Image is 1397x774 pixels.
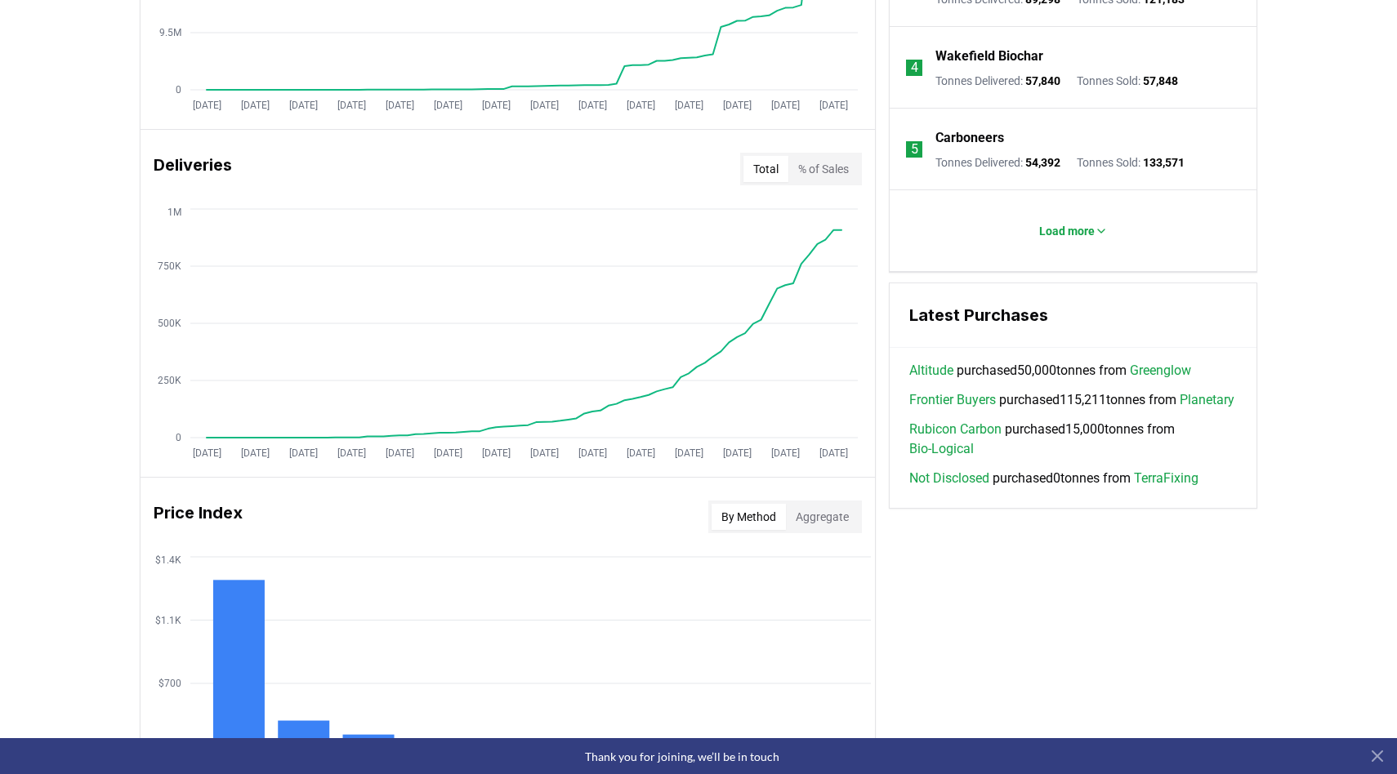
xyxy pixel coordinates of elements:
button: % of Sales [788,156,859,182]
tspan: 750K [158,260,181,272]
tspan: $700 [158,678,181,689]
button: Aggregate [786,504,859,530]
p: Tonnes Delivered : [935,73,1060,89]
tspan: [DATE] [289,447,318,459]
span: purchased 115,211 tonnes from [909,390,1234,410]
a: Wakefield Biochar [935,47,1043,66]
a: Carboneers [935,128,1004,148]
span: 54,392 [1025,156,1060,169]
tspan: [DATE] [386,447,414,459]
span: 133,571 [1143,156,1185,169]
tspan: [DATE] [482,447,511,459]
tspan: [DATE] [482,100,511,111]
p: Load more [1039,223,1095,239]
p: Tonnes Sold : [1077,73,1178,89]
button: By Method [712,504,786,530]
tspan: [DATE] [530,447,559,459]
a: Frontier Buyers [909,390,996,410]
tspan: [DATE] [723,100,752,111]
span: purchased 50,000 tonnes from [909,361,1191,380]
a: Bio-Logical [909,439,974,459]
tspan: [DATE] [386,100,414,111]
tspan: [DATE] [337,100,366,111]
a: Planetary [1180,390,1234,410]
a: Not Disclosed [909,469,989,488]
a: TerraFixing [1134,469,1198,488]
tspan: [DATE] [530,100,559,111]
tspan: 1M [167,207,181,218]
h3: Price Index [154,500,243,533]
button: Total [743,156,788,182]
p: Tonnes Delivered : [935,154,1060,171]
tspan: [DATE] [193,447,221,459]
a: Rubicon Carbon [909,420,1002,439]
h3: Deliveries [154,153,232,185]
span: purchased 15,000 tonnes from [909,420,1237,459]
tspan: [DATE] [193,100,221,111]
tspan: 250K [158,375,181,386]
h3: Latest Purchases [909,303,1237,327]
tspan: [DATE] [337,447,366,459]
tspan: [DATE] [289,100,318,111]
span: 57,840 [1025,74,1060,87]
tspan: [DATE] [627,447,655,459]
p: Tonnes Sold : [1077,154,1185,171]
a: Altitude [909,361,953,380]
tspan: 500K [158,318,181,329]
tspan: [DATE] [723,447,752,459]
tspan: [DATE] [819,447,848,459]
tspan: [DATE] [434,447,462,459]
tspan: [DATE] [771,100,800,111]
a: Greenglow [1130,361,1191,380]
span: purchased 0 tonnes from [909,469,1198,488]
tspan: [DATE] [675,100,703,111]
tspan: [DATE] [241,100,270,111]
tspan: [DATE] [578,100,607,111]
p: 4 [911,58,918,78]
span: 57,848 [1143,74,1178,87]
tspan: 0 [176,432,181,443]
p: 5 [911,140,918,159]
tspan: $1.1K [155,615,181,626]
tspan: 0 [176,84,181,96]
button: Load more [1026,215,1121,247]
tspan: [DATE] [627,100,655,111]
tspan: [DATE] [241,447,270,459]
tspan: [DATE] [819,100,848,111]
tspan: $1.4K [155,554,181,566]
tspan: [DATE] [578,447,607,459]
tspan: 9.5M [159,27,181,38]
tspan: [DATE] [771,447,800,459]
tspan: [DATE] [434,100,462,111]
tspan: [DATE] [675,447,703,459]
